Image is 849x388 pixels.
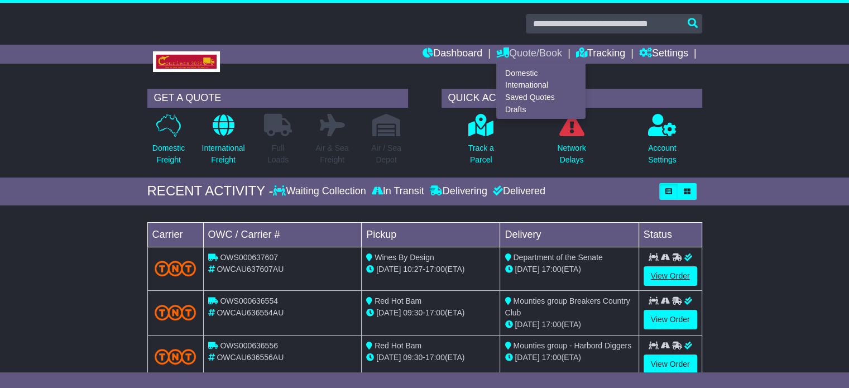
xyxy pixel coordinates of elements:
[403,265,423,274] span: 10:27
[155,261,196,276] img: TNT_Domestic.png
[217,308,284,317] span: OWCAU636554AU
[468,113,495,172] a: Track aParcel
[505,319,634,330] div: (ETA)
[264,142,292,166] p: Full Loads
[366,352,495,363] div: - (ETA)
[557,113,586,172] a: NetworkDelays
[639,222,702,247] td: Status
[541,320,561,329] span: 17:00
[376,308,401,317] span: [DATE]
[220,296,278,305] span: OWS000636554
[647,113,677,172] a: AccountSettings
[442,89,702,108] div: QUICK ACTIONS
[513,253,602,262] span: Department of the Senate
[376,353,401,362] span: [DATE]
[505,264,634,275] div: (ETA)
[576,45,625,64] a: Tracking
[147,222,203,247] td: Carrier
[505,352,634,363] div: (ETA)
[557,142,586,166] p: Network Delays
[155,349,196,364] img: TNT_Domestic.png
[497,67,585,79] a: Domestic
[513,341,631,350] span: Mounties group - Harbord Diggers
[644,266,697,286] a: View Order
[202,142,244,166] p: International Freight
[468,142,494,166] p: Track a Parcel
[497,79,585,92] a: International
[490,185,545,198] div: Delivered
[541,265,561,274] span: 17:00
[315,142,348,166] p: Air & Sea Freight
[147,89,408,108] div: GET A QUOTE
[541,353,561,362] span: 17:00
[644,355,697,374] a: View Order
[496,45,562,64] a: Quote/Book
[497,103,585,116] a: Drafts
[505,296,630,317] span: Mounties group Breakers Country Club
[217,265,284,274] span: OWCAU637607AU
[427,185,490,198] div: Delivering
[220,253,278,262] span: OWS000637607
[497,92,585,104] a: Saved Quotes
[273,185,368,198] div: Waiting Collection
[425,308,445,317] span: 17:00
[201,113,245,172] a: InternationalFreight
[403,308,423,317] span: 09:30
[371,142,401,166] p: Air / Sea Depot
[155,305,196,320] img: TNT_Domestic.png
[152,142,185,166] p: Domestic Freight
[220,341,278,350] span: OWS000636556
[362,222,500,247] td: Pickup
[152,113,185,172] a: DomesticFreight
[375,296,421,305] span: Red Hot Bam
[369,185,427,198] div: In Transit
[515,265,539,274] span: [DATE]
[425,265,445,274] span: 17:00
[375,341,421,350] span: Red Hot Bam
[423,45,482,64] a: Dashboard
[496,64,586,119] div: Quote/Book
[203,222,362,247] td: OWC / Carrier #
[648,142,677,166] p: Account Settings
[515,320,539,329] span: [DATE]
[500,222,639,247] td: Delivery
[644,310,697,329] a: View Order
[425,353,445,362] span: 17:00
[366,264,495,275] div: - (ETA)
[217,353,284,362] span: OWCAU636556AU
[366,307,495,319] div: - (ETA)
[403,353,423,362] span: 09:30
[376,265,401,274] span: [DATE]
[639,45,688,64] a: Settings
[515,353,539,362] span: [DATE]
[375,253,434,262] span: Wines By Design
[147,183,274,199] div: RECENT ACTIVITY -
